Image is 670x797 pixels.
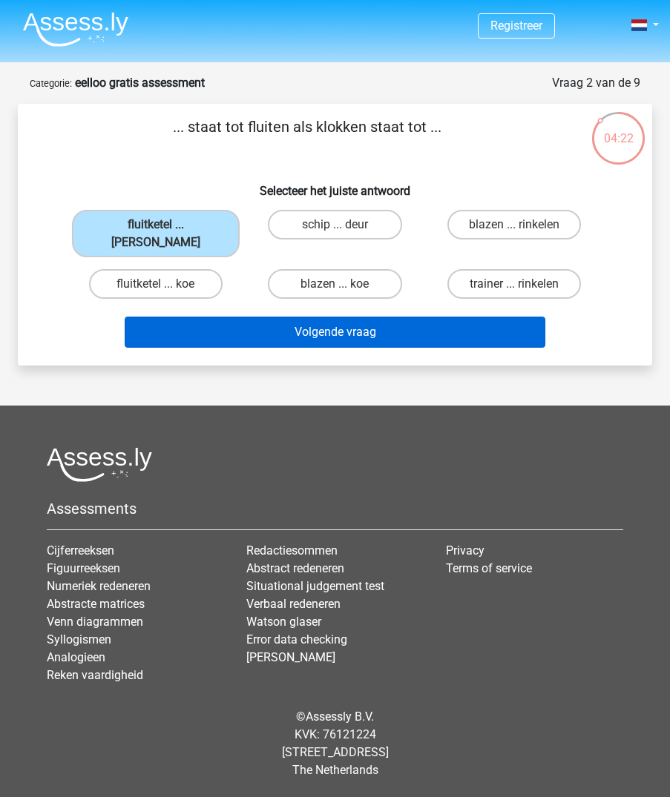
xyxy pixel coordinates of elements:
a: Figuurreeksen [47,561,120,575]
a: Situational judgement test [246,579,384,593]
a: Verbaal redeneren [246,597,341,611]
a: Privacy [446,543,485,558]
a: Redactiesommen [246,543,338,558]
button: Volgende vraag [125,317,545,348]
label: blazen ... rinkelen [447,210,582,239]
a: Watson glaser [246,615,321,629]
a: Cijferreeksen [47,543,114,558]
h6: Selecteer het juiste antwoord [42,172,628,198]
a: Assessly B.V. [306,710,374,724]
a: Abstract redeneren [246,561,344,575]
a: Syllogismen [47,632,111,646]
a: Numeriek redeneren [47,579,151,593]
label: trainer ... rinkelen [447,269,582,299]
a: Abstracte matrices [47,597,145,611]
a: Registreer [490,19,542,33]
a: Analogieen [47,650,105,664]
strong: eelloo gratis assessment [75,76,205,90]
img: Assessly logo [47,447,152,482]
label: fluitketel ... [PERSON_NAME] [72,210,240,257]
a: [PERSON_NAME] [246,650,335,664]
label: blazen ... koe [268,269,402,299]
label: schip ... deur [268,210,402,239]
a: Reken vaardigheid [47,668,143,682]
label: fluitketel ... koe [89,269,223,299]
div: 04:22 [591,110,646,148]
a: Error data checking [246,632,347,646]
p: ... staat tot fluiten als klokken staat tot ... [42,116,573,160]
h5: Assessments [47,500,623,517]
a: Venn diagrammen [47,615,143,629]
img: Assessly [23,12,128,47]
small: Categorie: [30,78,72,89]
div: Vraag 2 van de 9 [552,74,640,92]
div: © KVK: 76121224 [STREET_ADDRESS] The Netherlands [36,696,634,791]
a: Terms of service [446,561,532,575]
